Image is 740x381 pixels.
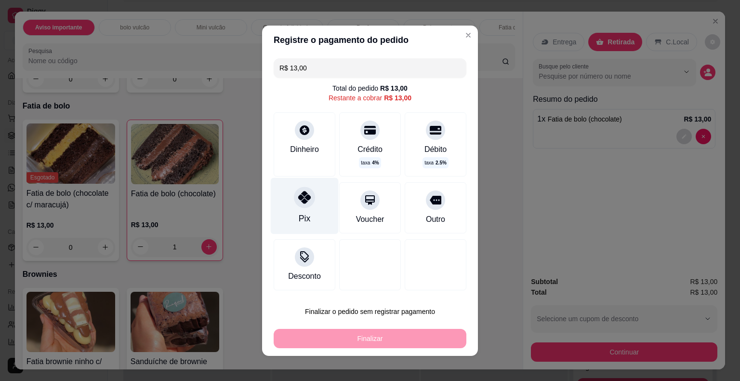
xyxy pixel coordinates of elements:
div: R$ 13,00 [380,83,408,93]
header: Registre o pagamento do pedido [262,26,478,54]
input: Ex.: hambúrguer de cordeiro [279,58,461,78]
div: Débito [424,144,447,155]
div: Outro [426,214,445,225]
div: Restante a cobrar [329,93,411,103]
div: Dinheiro [290,144,319,155]
p: taxa [424,159,447,166]
span: 2.5 % [436,159,447,166]
button: Close [461,27,476,43]
div: Total do pedido [332,83,408,93]
div: Voucher [356,214,384,225]
button: Finalizar o pedido sem registrar pagamento [274,302,466,321]
p: taxa [361,159,379,166]
span: 4 % [372,159,379,166]
div: Crédito [357,144,383,155]
div: R$ 13,00 [384,93,411,103]
div: Pix [299,212,310,225]
div: Desconto [288,271,321,282]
